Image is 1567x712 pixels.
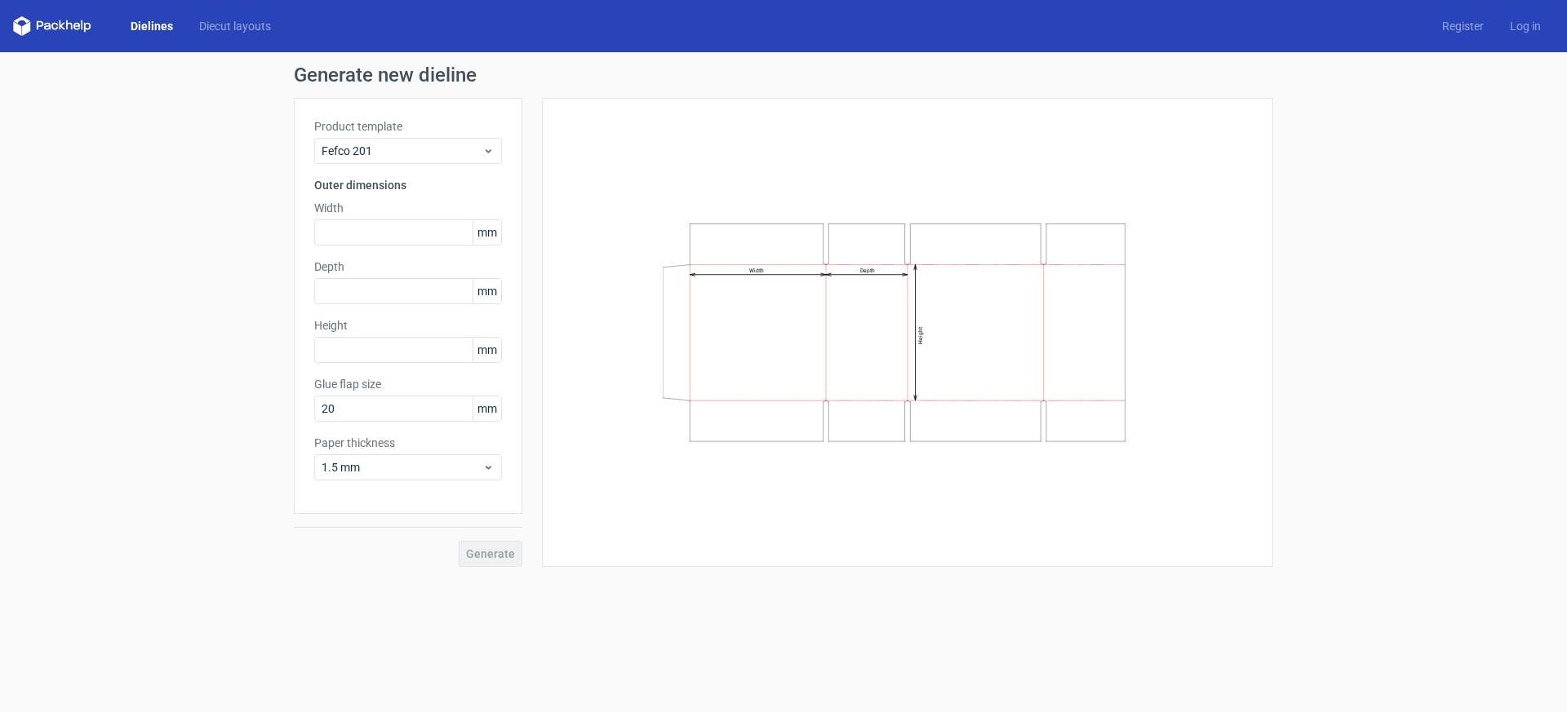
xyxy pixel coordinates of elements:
[314,435,502,451] label: Paper thickness
[294,65,1273,85] h1: Generate new dieline
[473,279,501,303] span: mm
[314,317,502,334] label: Height
[322,143,482,159] span: Fefco 201
[186,18,284,34] a: Diecut layouts
[1497,18,1554,34] a: Log in
[860,268,875,274] text: Depth
[314,177,502,193] h3: Outer dimensions
[917,327,924,344] text: Height
[314,376,502,392] label: Glue flap size
[118,18,186,34] a: Dielines
[749,268,764,274] text: Width
[473,396,501,421] span: mm
[314,118,502,135] label: Product template
[473,220,501,245] span: mm
[1429,18,1497,34] a: Register
[473,338,501,362] span: mm
[314,200,502,216] label: Width
[314,259,502,275] label: Depth
[322,459,482,475] span: 1.5 mm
